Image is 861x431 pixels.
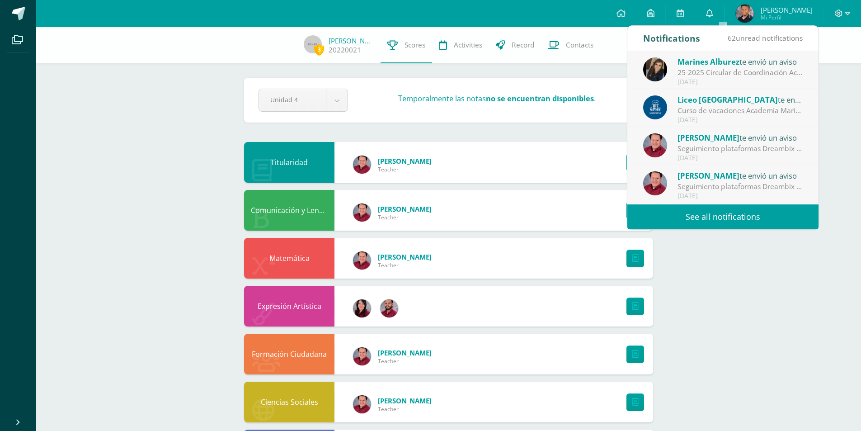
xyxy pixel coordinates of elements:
[566,40,593,50] span: Contacts
[304,35,322,53] img: 45x45
[643,26,700,51] div: Notifications
[378,405,432,413] span: Teacher
[353,156,371,174] img: 81822fa01e5325ce659405ba138c0aaf.png
[329,45,361,55] a: 20220021
[627,204,819,229] a: See all notifications
[244,238,334,279] div: Matemática
[378,213,432,221] span: Teacher
[643,171,667,195] img: 81822fa01e5325ce659405ba138c0aaf.png
[259,89,348,111] a: Unidad 4
[761,5,813,14] span: [PERSON_NAME]
[353,299,371,317] img: 97d0c8fa0986aa0795e6411a21920e60.png
[489,27,541,63] a: Record
[678,56,803,67] div: te envió un aviso
[244,190,334,231] div: Comunicación y Lenguaje,Idioma Español
[678,171,739,181] span: [PERSON_NAME]
[380,299,398,317] img: 5d51c81de9bbb3fffc4019618d736967.png
[541,27,600,63] a: Contacts
[244,286,334,327] div: Expresión Artística
[378,396,432,405] span: [PERSON_NAME]
[405,40,425,50] span: Scores
[678,181,803,192] div: Seguimiento plataformas Dreambix y Lectura Inteligente: Estimada Familia Marista: ¡Buenos días! D...
[353,251,371,270] img: 81822fa01e5325ce659405ba138c0aaf.png
[678,105,803,116] div: Curso de vacaciones Academia Marista: Estimadas familias maristas les compartimos la información ...
[728,33,803,43] span: unread notifications
[378,357,432,365] span: Teacher
[314,44,324,55] span: 3
[378,166,432,173] span: Teacher
[678,133,739,143] span: [PERSON_NAME]
[353,204,371,222] img: 81822fa01e5325ce659405ba138c0aaf.png
[678,94,803,105] div: te envió un aviso
[678,116,803,124] div: [DATE]
[378,252,432,261] span: [PERSON_NAME]
[378,204,432,213] span: [PERSON_NAME]
[270,89,315,110] span: Unidad 4
[678,95,778,105] span: Liceo [GEOGRAPHIC_DATA]
[678,154,803,162] div: [DATE]
[678,132,803,143] div: te envió un aviso
[378,348,432,357] span: [PERSON_NAME]
[512,40,534,50] span: Record
[678,78,803,86] div: [DATE]
[244,142,334,183] div: Titularidad
[678,192,803,200] div: [DATE]
[244,334,334,374] div: Formación Ciudadana
[678,143,803,154] div: Seguimiento plataformas Dreambix y Lectura Inteligente: Estimada Familia Marista: ¡Buenos días! D...
[398,94,596,104] h3: Temporalmente las notas .
[381,27,432,63] a: Scores
[643,57,667,81] img: 6f99ca85ee158e1ea464f4dd0b53ae36.png
[353,347,371,365] img: 81822fa01e5325ce659405ba138c0aaf.png
[329,36,374,45] a: [PERSON_NAME]
[378,261,432,269] span: Teacher
[643,95,667,119] img: b41cd0bd7c5dca2e84b8bd7996f0ae72.png
[678,170,803,181] div: te envió un aviso
[353,395,371,413] img: 81822fa01e5325ce659405ba138c0aaf.png
[643,133,667,157] img: 81822fa01e5325ce659405ba138c0aaf.png
[378,156,432,166] span: [PERSON_NAME]
[736,5,754,23] img: 3418a422686bf8940529d5ee6f2cf267.png
[454,40,482,50] span: Activities
[432,27,489,63] a: Activities
[728,33,736,43] span: 62
[761,14,813,21] span: Mi Perfil
[244,382,334,422] div: Ciencias Sociales
[486,94,594,104] strong: no se encuentran disponibles
[678,57,739,67] span: Marines Alburez
[678,67,803,78] div: 25-2025 Circular de Coordinación Académica: Buenos días estimadas familias maristas del Liceo Gua...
